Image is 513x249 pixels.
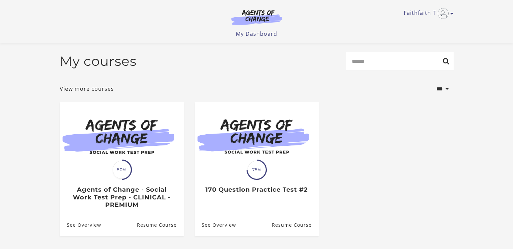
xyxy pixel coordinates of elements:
[224,9,289,25] img: Agents of Change Logo
[202,186,311,194] h3: 170 Question Practice Test #2
[113,161,131,179] span: 50%
[272,214,318,236] a: 170 Question Practice Test #2: Resume Course
[236,30,277,37] a: My Dashboard
[137,214,183,236] a: Agents of Change - Social Work Test Prep - CLINICAL - PREMIUM: Resume Course
[60,214,101,236] a: Agents of Change - Social Work Test Prep - CLINICAL - PREMIUM: See Overview
[195,214,236,236] a: 170 Question Practice Test #2: See Overview
[60,53,137,69] h2: My courses
[404,8,450,19] a: Toggle menu
[60,85,114,93] a: View more courses
[67,186,176,209] h3: Agents of Change - Social Work Test Prep - CLINICAL - PREMIUM
[248,161,266,179] span: 75%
